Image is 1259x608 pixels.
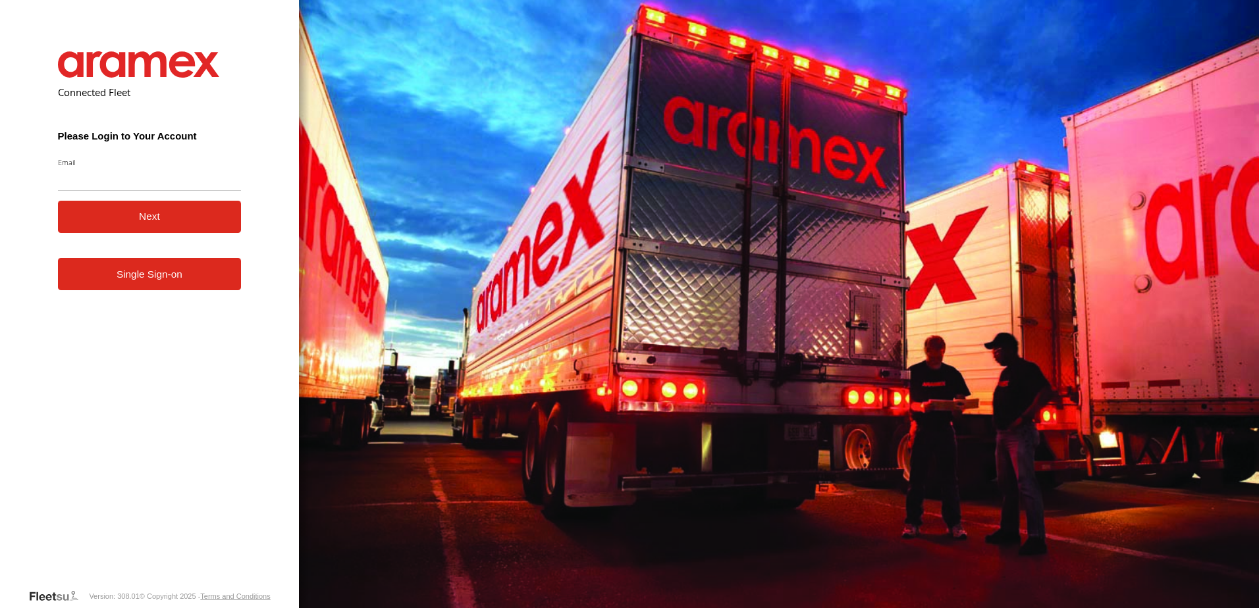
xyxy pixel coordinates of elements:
[58,201,242,233] button: Next
[58,130,242,141] h3: Please Login to Your Account
[89,592,139,600] div: Version: 308.01
[58,157,242,167] label: Email
[58,86,242,99] h2: Connected Fleet
[28,590,89,603] a: Visit our Website
[58,51,220,78] img: Aramex
[140,592,271,600] div: © Copyright 2025 -
[200,592,270,600] a: Terms and Conditions
[58,258,242,290] a: Single Sign-on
